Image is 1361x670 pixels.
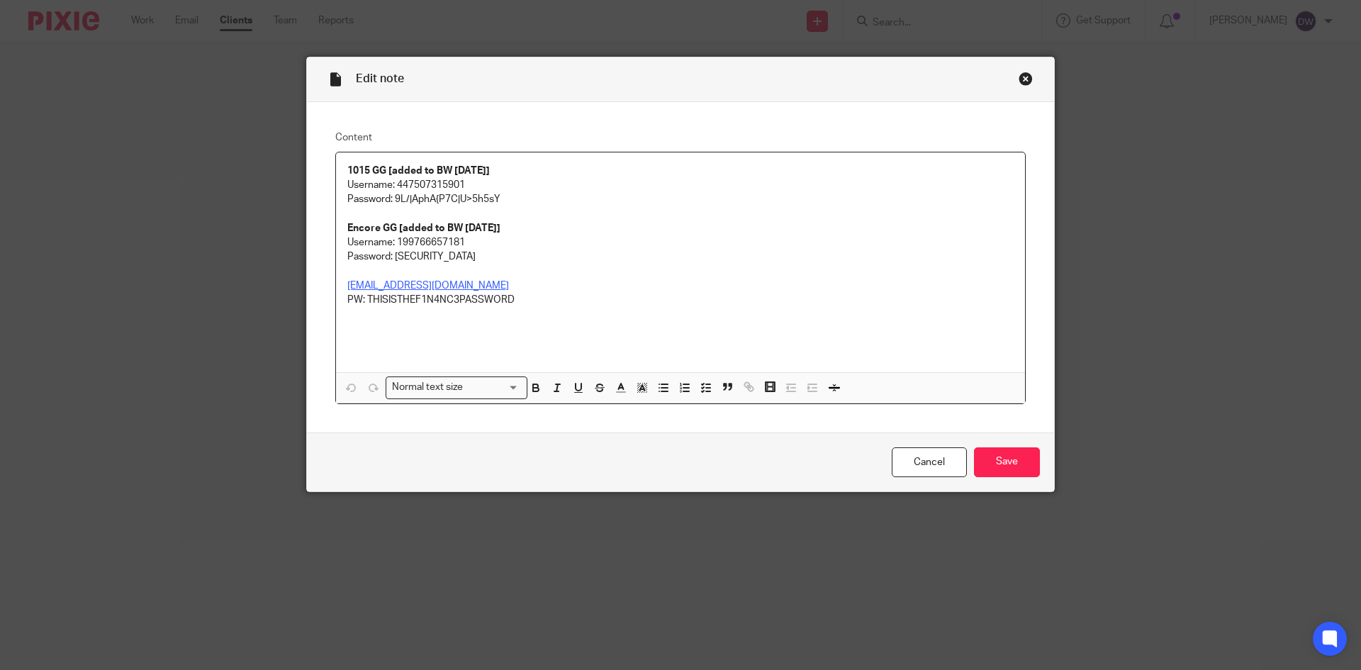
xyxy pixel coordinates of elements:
p: Username: 447507315901 [347,178,1014,192]
a: [EMAIL_ADDRESS][DOMAIN_NAME] [347,281,509,291]
p: PW: THISISTHEF1N4NC3PASSWORD [347,293,1014,307]
p: Password: 9L/|AphA{P7C|U>5h5sY [347,192,1014,206]
div: Search for option [386,376,527,398]
span: Normal text size [389,380,466,395]
p: Password: [SECURITY_DATA] [347,250,1014,264]
a: Cancel [892,447,967,478]
div: Close this dialog window [1019,72,1033,86]
input: Search for option [468,380,519,395]
span: Edit note [356,73,404,84]
input: Save [974,447,1040,478]
strong: 1015 GG [added to BW [DATE]] [347,166,490,176]
p: Username: 199766657181 [347,235,1014,250]
strong: Encore GG [added to BW [DATE]] [347,223,500,233]
label: Content [335,130,1026,145]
